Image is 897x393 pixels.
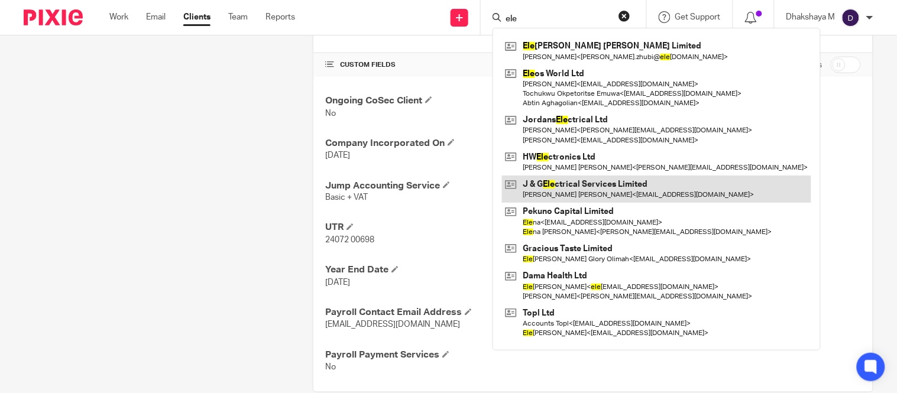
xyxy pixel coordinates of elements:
[325,321,460,329] span: [EMAIL_ADDRESS][DOMAIN_NAME]
[24,9,83,25] img: Pixie
[109,11,128,23] a: Work
[325,363,336,372] span: No
[325,137,593,150] h4: Company Incorporated On
[504,14,611,25] input: Search
[325,95,593,107] h4: Ongoing CoSec Client
[618,10,630,22] button: Clear
[841,8,860,27] img: svg%3E
[146,11,166,23] a: Email
[325,60,593,70] h4: CUSTOM FIELDS
[675,13,721,21] span: Get Support
[325,279,350,287] span: [DATE]
[325,236,374,245] span: 24072 00698
[325,180,593,192] h4: Jump Accounting Service
[183,11,211,23] a: Clients
[228,11,248,23] a: Team
[325,264,593,277] h4: Year End Date
[325,349,593,362] h4: Payroll Payment Services
[325,109,336,118] span: No
[325,194,368,202] span: Basic + VAT
[786,11,836,23] p: Dhakshaya M
[325,151,350,160] span: [DATE]
[325,307,593,319] h4: Payroll Contact Email Address
[325,222,593,234] h4: UTR
[265,11,295,23] a: Reports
